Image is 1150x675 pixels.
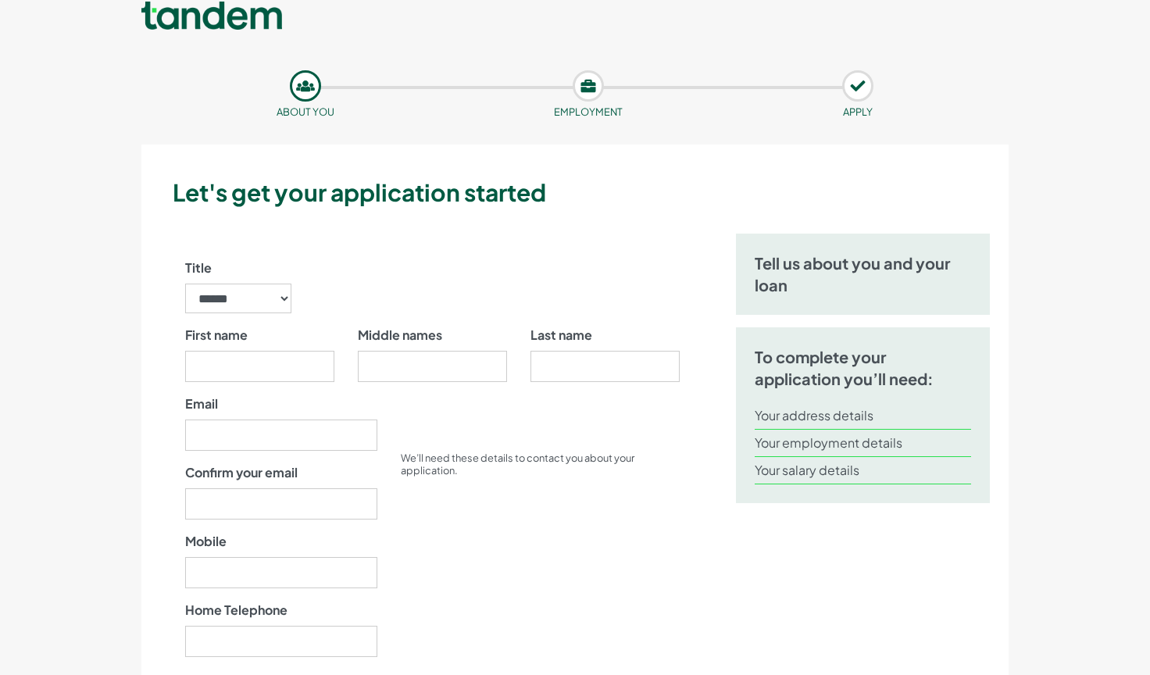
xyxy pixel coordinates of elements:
[755,252,971,296] h5: Tell us about you and your loan
[358,326,442,345] label: Middle names
[755,346,971,390] h5: To complete your application you’ll need:
[185,463,298,482] label: Confirm your email
[173,176,1002,209] h3: Let's get your application started
[401,452,634,477] small: We’ll need these details to contact you about your application.
[185,395,218,413] label: Email
[554,105,623,118] small: Employment
[185,601,287,620] label: Home Telephone
[277,105,334,118] small: About you
[185,532,227,551] label: Mobile
[755,402,971,430] li: Your address details
[185,259,212,277] label: Title
[185,326,248,345] label: First name
[755,430,971,457] li: Your employment details
[530,326,592,345] label: Last name
[755,457,971,484] li: Your salary details
[843,105,873,118] small: APPLY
